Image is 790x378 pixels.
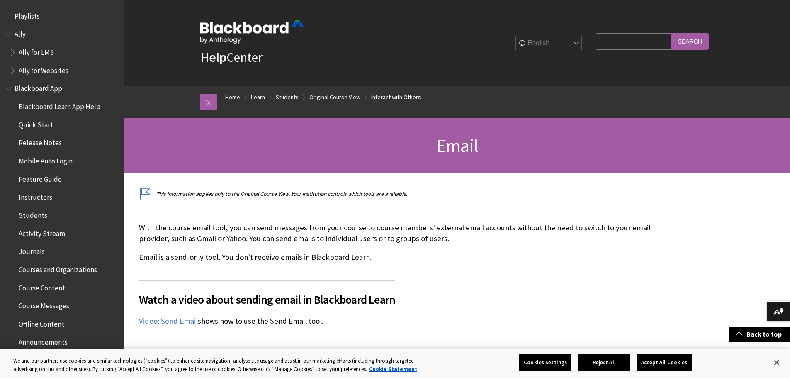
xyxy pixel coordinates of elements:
[19,172,62,183] span: Feature Guide
[436,134,478,157] span: Email
[19,317,64,328] span: Offline Content
[19,136,62,147] span: Release Notes
[139,316,396,327] p: shows how to use the Send Email tool.
[139,252,653,263] p: Email is a send-only tool. You don't receive emails in Blackboard Learn.
[519,354,571,371] button: Cookies Settings
[768,354,786,372] button: Close
[578,354,630,371] button: Reject All
[371,92,421,102] a: Interact with Others
[637,354,692,371] button: Accept All Cookies
[309,92,360,102] a: Original Course View
[19,118,53,129] span: Quick Start
[15,27,26,39] span: Ally
[19,281,65,292] span: Course Content
[139,316,198,326] a: Video: Send Email
[19,63,68,75] span: Ally for Websites
[19,245,45,256] span: Journals
[19,190,52,202] span: Instructors
[5,9,119,23] nav: Book outline for Playlists
[671,33,709,49] input: Search
[15,82,62,93] span: Blackboard App
[19,100,100,111] span: Blackboard Learn App Help
[13,357,435,373] div: We and our partners use cookies and similar technologies (“cookies”) to enhance site navigation, ...
[251,92,265,102] a: Learn
[19,299,69,310] span: Course Messages
[15,9,40,20] span: Playlists
[200,49,226,66] strong: Help
[200,49,263,66] a: HelpCenter
[516,35,582,52] select: Site Language Selector
[5,27,119,78] nav: Book outline for Anthology Ally Help
[19,154,73,165] span: Mobile Auto Login
[19,45,54,56] span: Ally for LMS
[139,291,396,308] span: Watch a video about sending email in Blackboard Learn
[19,335,68,346] span: Announcements
[139,222,653,244] p: With the course email tool, you can send messages from your course to course members' external em...
[139,190,653,198] p: This information applies only to the Original Course View. Your institution controls which tools ...
[225,92,240,102] a: Home
[19,263,97,274] span: Courses and Organizations
[729,327,790,342] a: Back to top
[369,366,417,373] a: More information about your privacy, opens in a new tab
[276,92,299,102] a: Students
[19,227,65,238] span: Activity Stream
[200,20,304,44] img: Blackboard by Anthology
[19,208,47,219] span: Students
